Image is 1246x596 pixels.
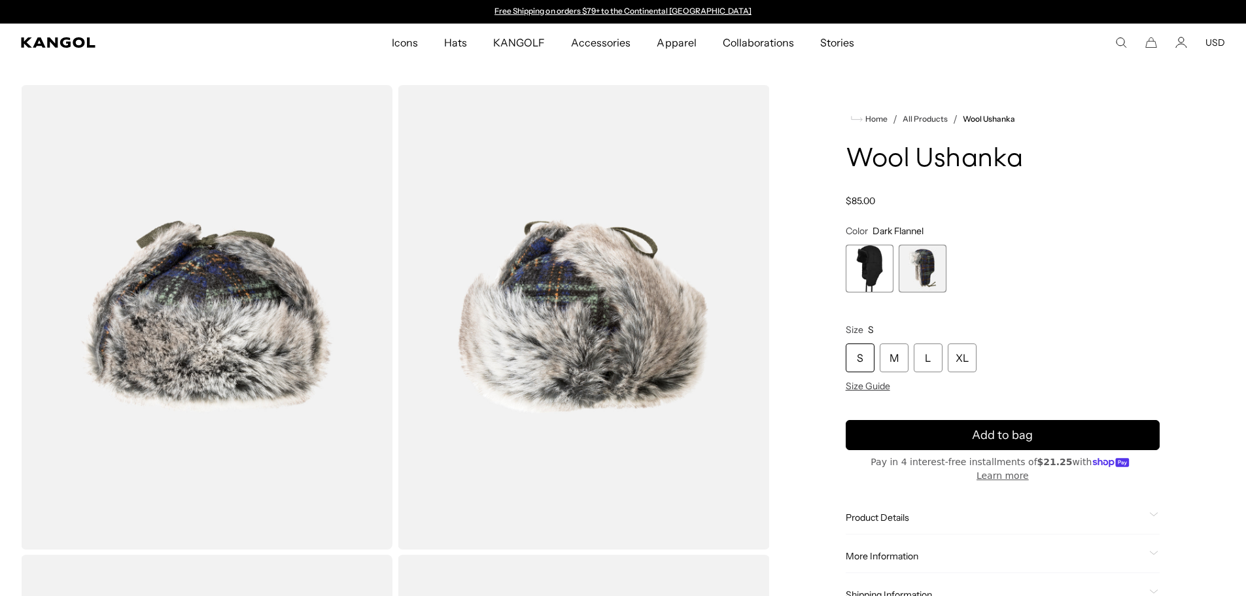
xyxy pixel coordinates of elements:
nav: breadcrumbs [846,111,1160,127]
span: Accessories [571,24,631,61]
span: Icons [392,24,418,61]
span: Hats [444,24,467,61]
a: Collaborations [710,24,807,61]
img: color-dark-flannel [398,85,769,550]
span: Color [846,225,868,237]
summary: Search here [1115,37,1127,48]
a: KANGOLF [480,24,558,61]
span: Dark Flannel [873,225,924,237]
span: $85.00 [846,195,875,207]
span: Add to bag [972,427,1033,444]
h1: Wool Ushanka [846,145,1160,174]
a: Wool Ushanka [963,114,1015,124]
a: Home [851,113,888,125]
span: Home [863,114,888,124]
button: Add to bag [846,420,1160,450]
a: Free Shipping on orders $79+ to the Continental [GEOGRAPHIC_DATA] [494,6,752,16]
span: KANGOLF [493,24,545,61]
a: Account [1175,37,1187,48]
a: All Products [903,114,948,124]
span: Size [846,324,863,336]
a: Icons [379,24,431,61]
div: XL [948,343,977,372]
span: Collaborations [723,24,794,61]
div: L [914,343,943,372]
div: Announcement [489,7,758,17]
span: Stories [820,24,854,61]
img: color-dark-flannel [21,85,392,550]
span: S [868,324,874,336]
span: More Information [846,550,1144,562]
a: Apparel [644,24,709,61]
div: M [880,343,909,372]
a: Accessories [558,24,644,61]
a: Stories [807,24,867,61]
div: S [846,343,874,372]
button: USD [1205,37,1225,48]
span: Apparel [657,24,696,61]
span: Product Details [846,512,1144,523]
label: Dark Flannel [899,245,946,292]
li: / [948,111,958,127]
label: Black [846,245,893,292]
li: / [888,111,897,127]
div: 1 of 2 [489,7,758,17]
div: 2 of 2 [899,245,946,292]
a: Hats [431,24,480,61]
slideshow-component: Announcement bar [489,7,758,17]
span: Size Guide [846,380,890,392]
div: 1 of 2 [846,245,893,292]
a: Kangol [21,37,259,48]
button: Cart [1145,37,1157,48]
